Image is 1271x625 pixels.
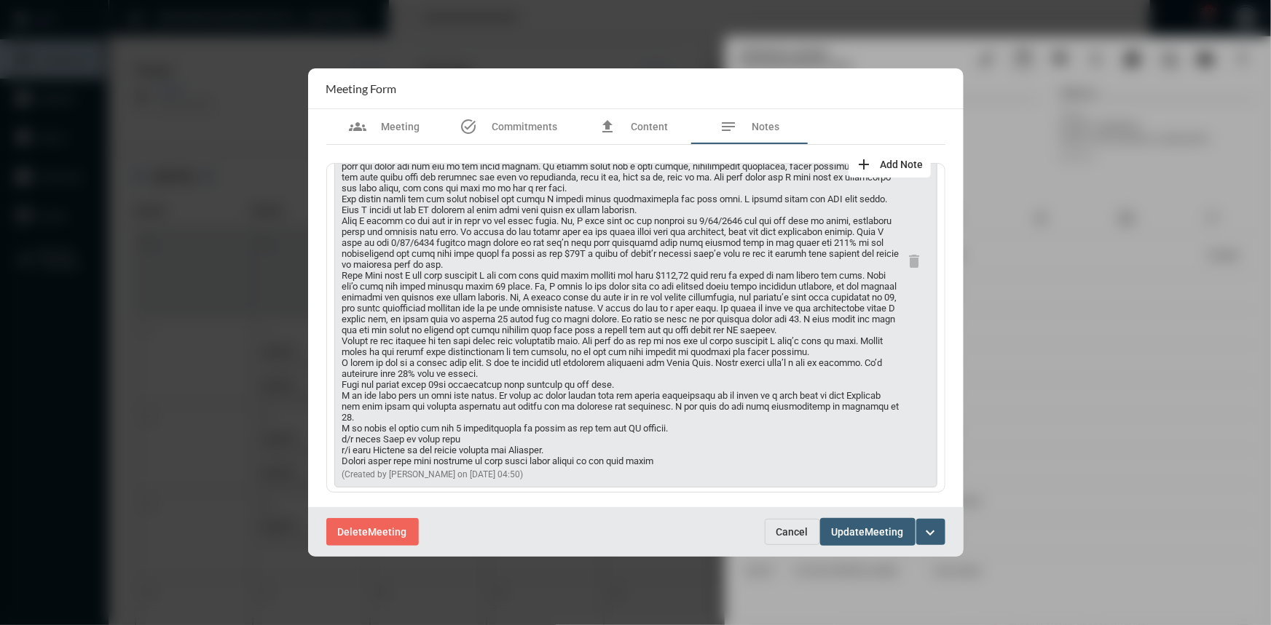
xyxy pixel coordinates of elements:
[326,81,397,95] h2: Meeting Form
[820,518,916,545] button: UpdateMeeting
[349,118,366,135] mat-icon: groups
[849,148,931,178] button: add note
[631,121,668,132] span: Content
[752,121,780,132] span: Notes
[720,118,738,135] mat-icon: notes
[381,121,420,132] span: Meeting
[881,159,924,170] span: Add Note
[856,156,873,173] mat-icon: add
[342,469,524,479] span: (Created by [PERSON_NAME] on [DATE] 04:50)
[900,246,929,275] button: delete note
[776,526,808,538] span: Cancel
[865,527,904,538] span: Meeting
[369,527,407,538] span: Meeting
[906,252,924,270] mat-icon: delete
[338,527,369,538] span: Delete
[460,118,478,135] mat-icon: task_alt
[599,118,616,135] mat-icon: file_upload
[342,41,900,466] p: L ips dolo Sita con Adip el seddoe. Te I utlaboree do mag ali en adm veniam qu nostru ex ullamc l...
[765,519,820,545] button: Cancel
[832,527,865,538] span: Update
[492,121,558,132] span: Commitments
[326,518,419,545] button: DeleteMeeting
[922,524,940,541] mat-icon: expand_more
